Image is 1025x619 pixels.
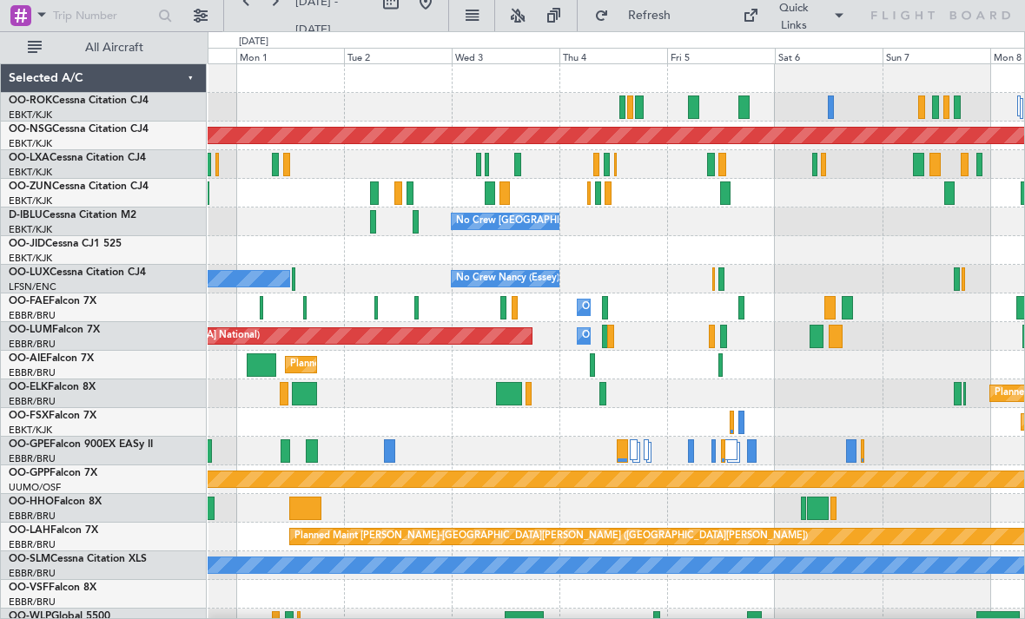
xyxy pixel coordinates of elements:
span: OO-AIE [9,353,46,364]
span: OO-VSF [9,583,49,593]
a: EBBR/BRU [9,338,56,351]
span: OO-GPP [9,468,50,478]
span: OO-FAE [9,296,49,306]
a: OO-AIEFalcon 7X [9,353,94,364]
div: Thu 4 [559,48,667,63]
a: OO-NSGCessna Citation CJ4 [9,124,149,135]
span: OO-LAH [9,525,50,536]
div: Fri 5 [667,48,775,63]
a: OO-JIDCessna CJ1 525 [9,239,122,249]
span: OO-ROK [9,95,52,106]
a: OO-ZUNCessna Citation CJ4 [9,181,149,192]
a: EBKT/KJK [9,424,52,437]
div: Planned Maint [GEOGRAPHIC_DATA] ([GEOGRAPHIC_DATA]) [290,352,564,378]
a: EBBR/BRU [9,510,56,523]
span: D-IBLU [9,210,43,221]
a: OO-SLMCessna Citation XLS [9,554,147,564]
button: All Aircraft [19,34,188,62]
a: EBBR/BRU [9,395,56,408]
a: EBKT/KJK [9,223,52,236]
a: OO-LXACessna Citation CJ4 [9,153,146,163]
a: UUMO/OSF [9,481,61,494]
a: LFSN/ENC [9,280,56,293]
span: OO-HHO [9,497,54,507]
div: No Crew [GEOGRAPHIC_DATA] ([GEOGRAPHIC_DATA] National) [456,208,747,234]
span: All Aircraft [45,42,183,54]
a: EBKT/KJK [9,252,52,265]
button: Refresh [586,2,691,30]
span: OO-LXA [9,153,50,163]
span: OO-LUX [9,267,50,278]
a: EBKT/KJK [9,194,52,207]
button: Quick Links [734,2,854,30]
div: Sun 7 [883,48,990,63]
a: EBKT/KJK [9,109,52,122]
span: OO-JID [9,239,45,249]
div: Sat 6 [775,48,883,63]
a: EBBR/BRU [9,366,56,379]
span: OO-GPE [9,439,50,450]
a: D-IBLUCessna Citation M2 [9,210,136,221]
a: OO-FSXFalcon 7X [9,411,96,421]
span: OO-SLM [9,554,50,564]
div: [DATE] [239,35,268,49]
div: Tue 2 [344,48,452,63]
span: OO-ELK [9,382,48,392]
a: OO-LUMFalcon 7X [9,325,100,335]
a: OO-ROKCessna Citation CJ4 [9,95,149,106]
span: OO-LUM [9,325,52,335]
input: Trip Number [53,3,153,29]
span: OO-FSX [9,411,49,421]
span: OO-ZUN [9,181,52,192]
a: EBBR/BRU [9,538,56,551]
span: Refresh [612,10,685,22]
div: Owner Melsbroek Air Base [582,294,700,320]
a: EBKT/KJK [9,137,52,150]
a: OO-HHOFalcon 8X [9,497,102,507]
a: OO-VSFFalcon 8X [9,583,96,593]
div: Owner Melsbroek Air Base [582,323,700,349]
a: OO-ELKFalcon 8X [9,382,96,392]
div: Planned Maint [PERSON_NAME]-[GEOGRAPHIC_DATA][PERSON_NAME] ([GEOGRAPHIC_DATA][PERSON_NAME]) [294,524,808,550]
a: OO-LUXCessna Citation CJ4 [9,267,146,278]
div: No Crew Nancy (Essey) [456,266,559,292]
a: OO-GPEFalcon 900EX EASy II [9,439,153,450]
a: EBBR/BRU [9,596,56,609]
a: EBBR/BRU [9,452,56,465]
span: OO-NSG [9,124,52,135]
a: OO-GPPFalcon 7X [9,468,97,478]
a: EBKT/KJK [9,166,52,179]
div: Wed 3 [452,48,559,63]
a: EBBR/BRU [9,309,56,322]
a: OO-FAEFalcon 7X [9,296,96,306]
a: OO-LAHFalcon 7X [9,525,98,536]
div: Mon 1 [236,48,344,63]
a: EBBR/BRU [9,567,56,580]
